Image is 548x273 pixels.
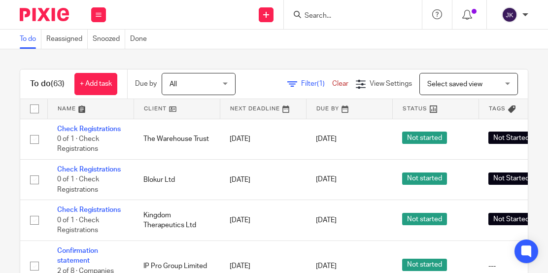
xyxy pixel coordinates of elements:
span: Not Started [488,213,534,225]
span: (63) [51,80,65,88]
span: 0 of 1 · Check Registrations [57,176,99,194]
span: [DATE] [316,136,337,142]
span: Not Started [488,172,534,185]
span: 0 of 1 · Check Registrations [57,217,99,234]
span: [DATE] [316,263,337,270]
a: Check Registrations [57,206,121,213]
span: 0 of 1 · Check Registrations [57,136,99,153]
span: Not started [402,132,447,144]
span: Filter [301,80,332,87]
a: Check Registrations [57,126,121,133]
span: View Settings [370,80,412,87]
img: Pixie [20,8,69,21]
span: [DATE] [316,217,337,224]
span: Not Started [488,132,534,144]
span: All [170,81,177,88]
input: Search [304,12,392,21]
span: Not started [402,259,447,271]
a: Check Registrations [57,166,121,173]
td: [DATE] [220,119,306,159]
a: + Add task [74,73,117,95]
a: Snoozed [93,30,125,49]
span: Not started [402,172,447,185]
span: [DATE] [316,176,337,183]
p: Due by [135,79,157,89]
td: Blokur Ltd [134,159,220,200]
td: Kingdom Therapeutics Ltd [134,200,220,240]
a: Done [130,30,152,49]
td: [DATE] [220,200,306,240]
td: [DATE] [220,159,306,200]
a: To do [20,30,41,49]
h1: To do [30,79,65,89]
span: (1) [317,80,325,87]
img: svg%3E [502,7,517,23]
a: Reassigned [46,30,88,49]
a: Confirmation statement [57,247,98,264]
td: The Warehouse Trust [134,119,220,159]
span: Not started [402,213,447,225]
span: Select saved view [427,81,482,88]
a: Clear [332,80,348,87]
span: Tags [489,106,506,111]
